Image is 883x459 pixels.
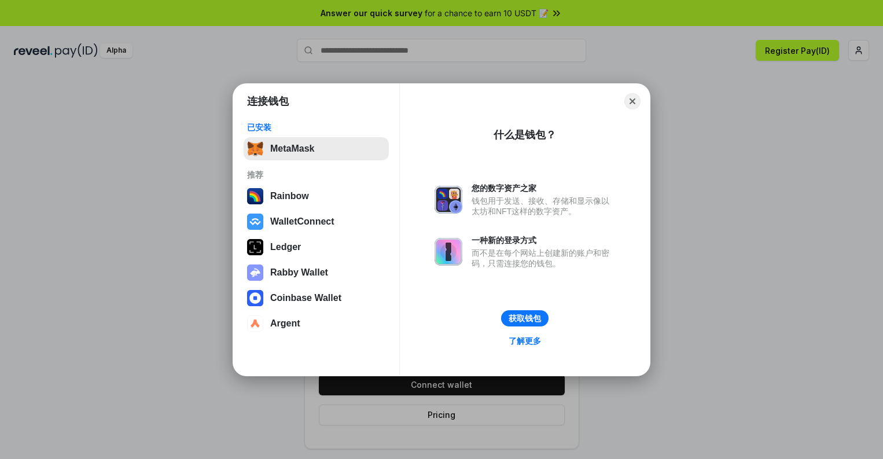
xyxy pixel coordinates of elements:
img: svg+xml,%3Csvg%20width%3D%2228%22%20height%3D%2228%22%20viewBox%3D%220%200%2028%2028%22%20fill%3D... [247,315,263,332]
button: 获取钱包 [501,310,549,326]
div: 获取钱包 [509,313,541,324]
div: 了解更多 [509,336,541,346]
img: svg+xml,%3Csvg%20width%3D%2228%22%20height%3D%2228%22%20viewBox%3D%220%200%2028%2028%22%20fill%3D... [247,214,263,230]
div: 推荐 [247,170,385,180]
div: Ledger [270,242,301,252]
img: svg+xml,%3Csvg%20width%3D%2228%22%20height%3D%2228%22%20viewBox%3D%220%200%2028%2028%22%20fill%3D... [247,290,263,306]
button: Argent [244,312,389,335]
img: svg+xml,%3Csvg%20xmlns%3D%22http%3A%2F%2Fwww.w3.org%2F2000%2Fsvg%22%20fill%3D%22none%22%20viewBox... [435,238,462,266]
a: 了解更多 [502,333,548,348]
button: Ledger [244,236,389,259]
div: 您的数字资产之家 [472,183,615,193]
button: MetaMask [244,137,389,160]
img: svg+xml,%3Csvg%20xmlns%3D%22http%3A%2F%2Fwww.w3.org%2F2000%2Fsvg%22%20fill%3D%22none%22%20viewBox... [247,265,263,281]
img: svg+xml,%3Csvg%20xmlns%3D%22http%3A%2F%2Fwww.w3.org%2F2000%2Fsvg%22%20fill%3D%22none%22%20viewBox... [435,186,462,214]
div: MetaMask [270,144,314,154]
button: Coinbase Wallet [244,287,389,310]
button: Rabby Wallet [244,261,389,284]
div: WalletConnect [270,216,334,227]
img: svg+xml,%3Csvg%20xmlns%3D%22http%3A%2F%2Fwww.w3.org%2F2000%2Fsvg%22%20width%3D%2228%22%20height%3... [247,239,263,255]
button: Rainbow [244,185,389,208]
h1: 连接钱包 [247,94,289,108]
div: Rabby Wallet [270,267,328,278]
div: 什么是钱包？ [494,128,556,142]
div: Rainbow [270,191,309,201]
button: WalletConnect [244,210,389,233]
div: 钱包用于发送、接收、存储和显示像以太坊和NFT这样的数字资产。 [472,196,615,216]
div: Argent [270,318,300,329]
button: Close [624,93,641,109]
img: svg+xml,%3Csvg%20width%3D%22120%22%20height%3D%22120%22%20viewBox%3D%220%200%20120%20120%22%20fil... [247,188,263,204]
div: 而不是在每个网站上创建新的账户和密码，只需连接您的钱包。 [472,248,615,269]
div: 一种新的登录方式 [472,235,615,245]
div: Coinbase Wallet [270,293,341,303]
div: 已安装 [247,122,385,133]
img: svg+xml,%3Csvg%20fill%3D%22none%22%20height%3D%2233%22%20viewBox%3D%220%200%2035%2033%22%20width%... [247,141,263,157]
